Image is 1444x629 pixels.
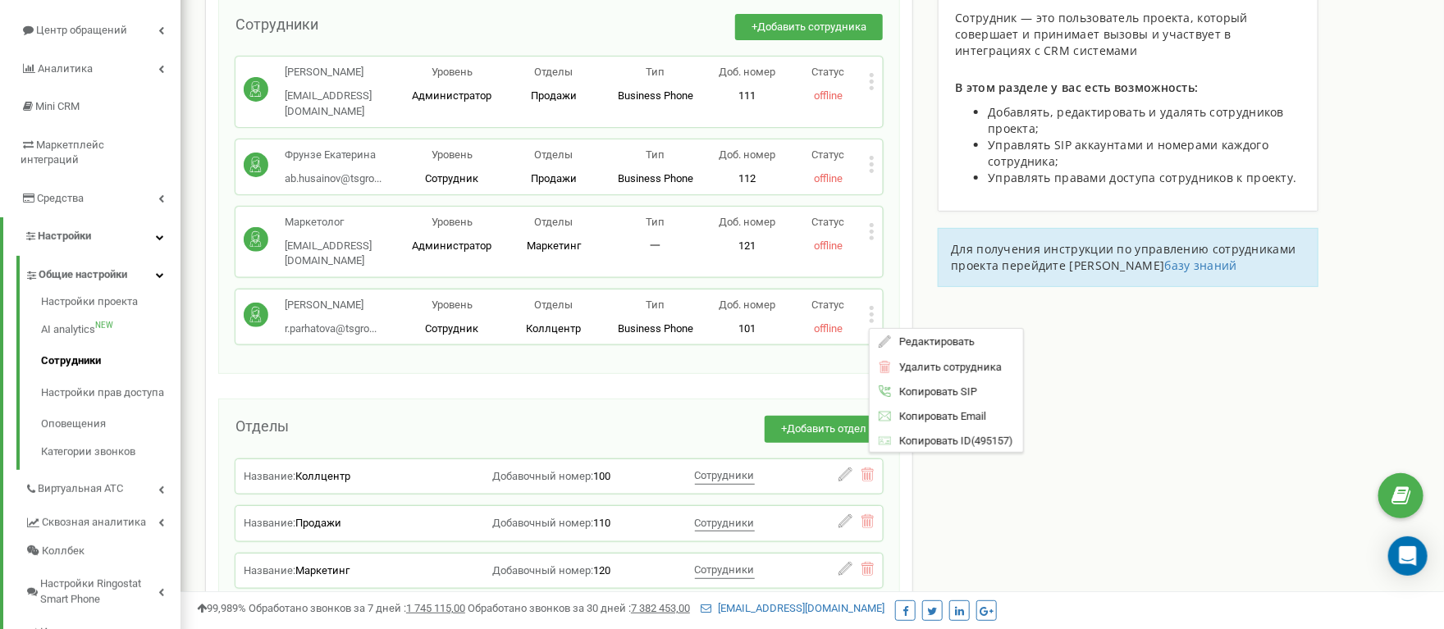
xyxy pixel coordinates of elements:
[719,299,775,311] span: Доб. номер
[892,335,976,346] span: Редактировать
[39,267,127,283] span: Общие настройки
[295,470,350,482] span: Коллцентр
[892,385,978,396] span: Копировать SIP
[812,216,845,228] span: Статус
[765,416,883,443] button: +Добавить отдел
[526,322,581,335] span: Коллцентр
[285,239,372,267] span: [EMAIL_ADDRESS][DOMAIN_NAME]
[40,577,158,607] span: Настройки Ringostat Smart Phone
[757,21,866,33] span: Добавить сотрудника
[285,172,382,185] span: ab.husainov@tsgro...
[25,256,180,289] a: Общие настройки
[1165,258,1237,273] a: базу знаний
[534,299,573,311] span: Отделы
[25,537,180,566] a: Коллбек
[631,602,690,614] u: 7 382 453,00
[235,16,318,33] span: Сотрудники
[492,470,593,482] span: Добавочный номер:
[955,10,1248,58] span: Сотрудник — это пользователь проекта, который совершает и принимает вызовы и участвует в интеграц...
[892,435,972,445] span: Копировать ID
[37,192,84,204] span: Средства
[38,230,91,242] span: Настройки
[244,564,295,577] span: Название:
[235,417,289,435] span: Отделы
[197,602,246,614] span: 99,989%
[646,66,665,78] span: Тип
[706,89,788,104] p: 111
[412,239,491,252] span: Администратор
[719,216,775,228] span: Доб. номер
[812,148,845,161] span: Статус
[285,215,401,230] p: Маркетолог
[412,89,491,102] span: Администратор
[41,294,180,314] a: Настройки проекта
[706,321,788,337] p: 101
[892,411,987,422] span: Копировать Email
[695,469,755,481] span: Сотрудники
[38,62,93,75] span: Аналитика
[988,137,1268,169] span: Управлять SIP аккаунтами и номерами каждого сотрудника;
[432,148,473,161] span: Уровень
[432,299,473,311] span: Уровень
[988,170,1296,185] span: Управлять правами доступа сотрудников к проекту.
[618,322,693,335] span: Business Phone
[593,564,610,577] span: 120
[955,80,1198,95] span: В этом разделе у вас есть возможность:
[701,602,884,614] a: [EMAIL_ADDRESS][DOMAIN_NAME]
[646,299,665,311] span: Тип
[695,563,755,576] span: Сотрудники
[812,66,845,78] span: Статус
[492,517,593,529] span: Добавочный номер:
[814,239,843,252] span: offline
[41,345,180,377] a: Сотрудники
[285,298,377,313] p: [PERSON_NAME]
[814,322,843,335] span: offline
[719,66,775,78] span: Доб. номер
[892,361,1003,371] span: Удалить сотрудника
[25,565,180,613] a: Настройки Ringostat Smart Phone
[41,408,180,440] a: Оповещения
[814,172,843,185] span: offline
[605,239,706,254] p: 一
[432,66,473,78] span: Уровень
[41,440,180,460] a: Категории звонков
[295,564,350,577] span: Маркетинг
[406,602,465,614] u: 1 745 115,00
[593,470,610,482] span: 100
[646,216,665,228] span: Тип
[618,172,693,185] span: Business Phone
[735,14,883,41] button: +Добавить сотрудника
[285,148,382,163] p: Фрунзе Екатерина
[38,481,123,497] span: Виртуальная АТС
[527,239,581,252] span: Маркетинг
[951,241,1295,273] span: Для получения инструкции по управлению сотрудниками проекта перейдите [PERSON_NAME]
[787,422,866,435] span: Добавить отдел
[534,66,573,78] span: Отделы
[618,89,693,102] span: Business Phone
[1388,536,1428,576] div: Open Intercom Messenger
[531,89,577,102] span: Продажи
[244,517,295,529] span: Название:
[41,314,180,346] a: AI analyticsNEW
[42,544,85,559] span: Коллбек
[25,470,180,504] a: Виртуальная АТС
[35,100,80,112] span: Mini CRM
[706,239,788,254] p: 121
[25,504,180,537] a: Сквозная аналитика
[492,564,593,577] span: Добавочный номер:
[285,322,377,335] span: r.parhatova@tsgro...
[432,216,473,228] span: Уровень
[425,322,478,335] span: Сотрудник
[285,65,401,80] p: [PERSON_NAME]
[285,89,401,119] p: [EMAIL_ADDRESS][DOMAIN_NAME]
[468,602,690,614] span: Обработано звонков за 30 дней :
[593,517,610,529] span: 110
[41,377,180,409] a: Настройки прав доступа
[21,139,104,166] span: Маркетплейс интеграций
[3,217,180,256] a: Настройки
[249,602,465,614] span: Обработано звонков за 7 дней :
[988,104,1284,136] span: Добавлять, редактировать и удалять сотрудников проекта;
[42,515,146,531] span: Сквозная аналитика
[534,216,573,228] span: Отделы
